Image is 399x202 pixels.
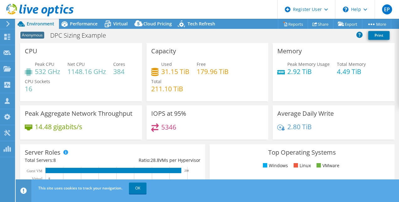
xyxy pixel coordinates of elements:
[277,48,302,55] h3: Memory
[35,61,54,67] span: Peak CPU
[38,185,122,191] span: This site uses cookies to track your navigation.
[113,68,125,75] h4: 384
[362,19,391,29] a: More
[27,169,42,173] text: Guest VM
[151,110,186,117] h3: IOPS at 95%
[292,162,311,169] li: Linux
[49,177,50,180] text: 0
[20,32,44,39] span: Anonymous
[113,157,200,164] div: Ratio: VMs per Hypervisor
[53,157,56,163] span: 8
[214,149,390,156] h3: Top Operating Systems
[113,61,125,67] span: Cores
[287,61,330,67] span: Peak Memory Usage
[337,68,366,75] h4: 4.49 TiB
[184,169,189,172] text: 230
[35,68,60,75] h4: 532 GHz
[197,61,206,67] span: Free
[161,68,189,75] h4: 31.15 TiB
[67,68,106,75] h4: 1148.16 GHz
[287,123,312,130] h4: 2.80 TiB
[161,124,176,130] h4: 5346
[25,110,132,117] h3: Peak Aggregate Network Throughput
[113,21,128,27] span: Virtual
[151,157,159,163] span: 28.8
[188,21,215,27] span: Tech Refresh
[161,61,172,67] span: Used
[35,123,82,130] h4: 14.48 gigabits/s
[277,110,334,117] h3: Average Daily Write
[382,4,392,14] span: EP
[143,21,172,27] span: Cloud Pricing
[308,19,333,29] a: Share
[47,32,116,39] h1: DPC Sizing Example
[25,149,61,156] h3: Server Roles
[32,177,43,181] text: Virtual
[25,157,113,164] div: Total Servers:
[337,61,366,67] span: Total Memory
[261,162,288,169] li: Windows
[151,85,183,92] h4: 211.10 TiB
[27,21,54,27] span: Environment
[333,19,362,29] a: Export
[70,21,98,27] span: Performance
[129,183,146,194] a: OK
[343,7,348,12] svg: \n
[151,78,162,84] span: Total
[287,68,330,75] h4: 2.92 TiB
[197,68,229,75] h4: 179.96 TiB
[368,31,390,40] a: Print
[315,162,339,169] li: VMware
[67,61,85,67] span: Net CPU
[151,48,176,55] h3: Capacity
[278,19,308,29] a: Reports
[25,48,37,55] h3: CPU
[25,78,50,84] span: CPU Sockets
[25,85,50,92] h4: 16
